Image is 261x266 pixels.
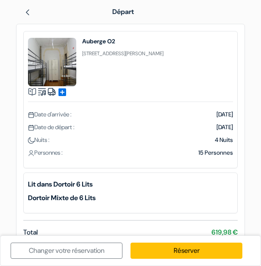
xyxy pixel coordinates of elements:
span: 619,98 € [211,227,238,238]
span: 4 Nuits [215,136,233,144]
a: Réserver [130,243,242,259]
span: 15 Personnes [198,149,233,156]
span: add_box [57,87,67,97]
span: Date de départ : [28,123,75,131]
img: left_arrow.svg [24,9,31,16]
span: Départ [112,7,134,16]
span: Personnes : [28,149,63,156]
b: Lit dans Dortoir 6 Lits [28,179,233,190]
span: Date d'arrivée : [28,110,72,118]
span: [DATE] [217,110,233,118]
b: Dortoir Mixte de 6 Lits [28,193,233,203]
img: user_icon.svg [28,150,34,156]
a: add_box [57,87,67,96]
span: [DATE] [217,123,233,131]
h4: Auberge O2 [82,38,164,45]
small: [STREET_ADDRESS][PERSON_NAME] [82,50,164,57]
img: book.svg [28,88,36,96]
a: Changer votre réservation [11,243,122,259]
img: calendar.svg [28,112,34,118]
img: moon.svg [28,137,34,144]
span: Nuits : [28,136,50,144]
img: music.svg [38,88,46,96]
img: calendar.svg [28,125,34,131]
img: truck.svg [47,88,56,96]
span: Total [23,228,38,237]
